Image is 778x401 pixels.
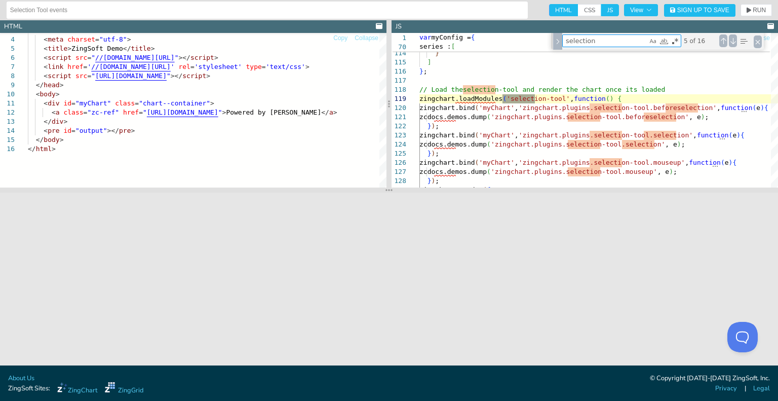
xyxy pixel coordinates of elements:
[71,99,75,107] span: =
[84,108,88,116] span: =
[697,131,729,139] span: function
[475,159,479,166] span: (
[463,86,498,93] span: selection
[392,103,406,113] div: 120
[392,94,406,103] div: 119
[8,384,50,393] span: ZingSoft Sites:
[630,7,652,13] span: View
[52,118,63,125] span: div
[36,90,40,98] span: <
[753,7,766,13] span: RUN
[87,72,91,80] span: =
[741,131,745,139] span: {
[681,140,685,148] span: ;
[218,108,222,116] span: "
[419,33,431,41] span: var
[107,127,119,134] span: ></
[606,95,610,102] span: (
[515,131,519,139] span: ,
[553,33,562,50] div: Toggle Replace
[725,159,729,166] span: e
[760,104,764,112] span: )
[222,108,226,116] span: >
[95,72,167,80] span: [URL][DOMAIN_NAME]
[392,122,406,131] div: 122
[305,63,309,70] span: >
[246,63,262,70] span: type
[392,176,406,186] div: 128
[570,95,574,102] span: ,
[44,127,48,134] span: <
[123,45,131,52] span: </
[44,63,48,70] span: <
[63,127,71,134] span: id
[566,140,602,148] span: selection
[262,63,266,70] span: =
[87,63,91,70] span: '
[36,81,44,89] span: </
[75,72,87,80] span: src
[515,104,519,112] span: ,
[40,90,55,98] span: body
[139,108,143,116] span: =
[499,86,666,93] span: -tool and render the chart once its loaded
[419,86,463,93] span: // Load the
[764,104,768,112] span: {
[431,177,435,185] span: )
[48,72,71,80] span: script
[44,136,59,143] span: body
[419,43,451,50] span: series :
[139,99,210,107] span: "chart--container"
[487,168,491,175] span: (
[57,382,97,395] a: ZingChart
[396,22,402,31] div: JS
[491,168,566,175] span: 'zingchart.plugins.
[677,7,729,13] span: Sign Up to Save
[392,49,406,58] div: 114
[574,95,606,102] span: function
[546,95,570,102] span: -tool'
[491,113,566,121] span: 'zingchart.plugins.
[206,72,210,80] span: >
[736,131,741,139] span: )
[392,131,406,140] div: 123
[677,104,713,112] span: selection
[63,108,83,116] span: class
[333,108,337,116] span: >
[602,113,649,121] span: -tool.before
[48,99,59,107] span: div
[515,159,519,166] span: ,
[333,35,347,41] span: Copy
[190,63,194,70] span: =
[87,108,119,116] span: "zc-ref"
[649,113,685,121] span: selection
[333,33,348,43] button: Copy
[392,43,406,52] span: 70
[60,81,64,89] span: >
[685,159,689,166] span: ,
[519,104,594,112] span: 'zingchart.plugins.
[689,131,693,139] span: '
[131,45,151,52] span: title
[717,104,721,112] span: ,
[95,35,99,43] span: =
[67,45,71,52] span: >
[701,113,705,121] span: )
[419,140,487,148] span: zcdocs.demos.dump
[602,140,626,148] span: -tool.
[67,63,83,70] span: href
[648,36,658,46] div: Match Case (Alt+C)
[194,63,242,70] span: 'stylesheet'
[36,136,44,143] span: </
[392,58,406,67] div: 115
[171,63,175,70] span: '
[48,127,59,134] span: pre
[105,382,143,395] a: ZingGrid
[549,4,578,16] span: HTML
[392,158,406,167] div: 126
[44,118,52,125] span: </
[479,104,514,112] span: 'myChart'
[392,67,406,76] div: 116
[727,322,758,352] iframe: Toggle Customer Support
[75,127,107,134] span: "output"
